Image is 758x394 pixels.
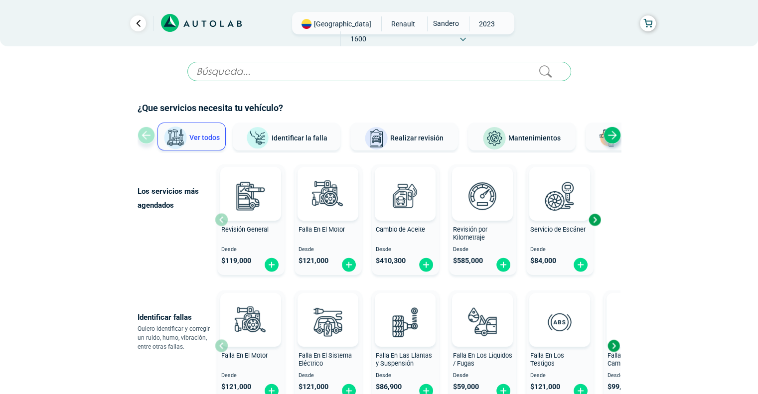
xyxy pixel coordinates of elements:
div: Next slide [587,212,602,227]
p: Quiero identificar y corregir un ruido, humo, vibración, entre otras fallas. [138,324,215,351]
img: fi_plus-circle2.svg [573,257,589,272]
div: Next slide [606,338,621,353]
span: 1600 [341,31,376,46]
button: Servicio de Escáner Desde $84,000 [526,164,594,275]
img: diagnostic_engine-v3.svg [229,300,273,344]
img: Mantenimientos [482,127,506,150]
span: SANDERO [428,16,463,30]
img: fi_plus-circle2.svg [418,257,434,272]
span: $ 121,000 [530,383,560,391]
img: fi_plus-circle2.svg [341,257,357,272]
a: Ir al paso anterior [130,15,146,31]
img: cambio_de_aceite-v3.svg [383,174,427,218]
span: Desde [221,247,281,253]
span: Falla En La Caja de Cambio [607,352,660,368]
img: escaner-v3.svg [538,174,582,218]
span: Desde [299,373,358,379]
span: Desde [376,373,435,379]
img: AD0BCuuxAAAAAElFTkSuQmCC [467,295,497,325]
img: AD0BCuuxAAAAAElFTkSuQmCC [545,169,575,199]
span: $ 121,000 [221,383,251,391]
span: $ 410,300 [376,257,406,265]
span: Cambio de Aceite [376,226,425,233]
span: $ 84,000 [530,257,556,265]
img: diagnostic_gota-de-sangre-v3.svg [460,300,504,344]
button: Ver todos [157,123,226,150]
div: Next slide [604,127,621,144]
span: Falla En El Sistema Eléctrico [299,352,352,368]
img: diagnostic_bombilla-v3.svg [306,300,350,344]
img: AD0BCuuxAAAAAElFTkSuQmCC [545,295,575,325]
span: Falla En El Motor [221,352,268,359]
span: Desde [530,247,590,253]
span: Desde [607,373,667,379]
img: Ver todos [163,126,187,150]
img: AD0BCuuxAAAAAElFTkSuQmCC [313,295,343,325]
span: $ 99,000 [607,383,633,391]
span: Servicio de Escáner [530,226,586,233]
span: [GEOGRAPHIC_DATA] [314,19,371,29]
span: Desde [221,373,281,379]
span: Desde [299,247,358,253]
p: Los servicios más agendados [138,184,215,212]
span: Ver todos [189,133,220,141]
button: Mantenimientos [468,123,576,150]
img: AD0BCuuxAAAAAElFTkSuQmCC [467,169,497,199]
img: fi_plus-circle2.svg [495,257,511,272]
input: Búsqueda... [187,62,571,81]
img: AD0BCuuxAAAAAElFTkSuQmCC [390,169,420,199]
span: $ 59,000 [453,383,479,391]
span: $ 121,000 [299,383,328,391]
span: Falla En Los Liquidos / Fugas [453,352,512,368]
button: Realizar revisión [350,123,458,150]
span: Desde [453,247,512,253]
span: $ 121,000 [299,257,328,265]
img: AD0BCuuxAAAAAElFTkSuQmCC [236,295,266,325]
span: Falla En Los Testigos [530,352,564,368]
img: Latonería y Pintura [596,127,620,150]
span: 2023 [469,16,505,31]
img: fi_plus-circle2.svg [264,257,280,272]
button: Revisión por Kilometraje Desde $585,000 [449,164,516,275]
span: Desde [530,373,590,379]
img: revision_general-v3.svg [229,174,273,218]
img: diagnostic_engine-v3.svg [306,174,350,218]
img: Identificar la falla [246,127,270,150]
button: Falla En El Motor Desde $121,000 [295,164,362,275]
button: Identificar la falla [233,123,340,150]
img: diagnostic_caja-de-cambios-v3.svg [615,300,659,344]
span: Mantenimientos [508,134,561,142]
img: AD0BCuuxAAAAAElFTkSuQmCC [390,295,420,325]
img: AD0BCuuxAAAAAElFTkSuQmCC [236,169,266,199]
h2: ¿Que servicios necesita tu vehículo? [138,102,621,115]
img: diagnostic_diagnostic_abs-v3.svg [538,300,582,344]
span: Revisión por Kilometraje [453,226,487,242]
p: Identificar fallas [138,310,215,324]
button: Cambio de Aceite Desde $410,300 [372,164,439,275]
img: Realizar revisión [364,127,388,150]
button: Revisión General Desde $119,000 [217,164,285,275]
span: $ 585,000 [453,257,483,265]
span: RENAULT [386,16,421,31]
span: $ 119,000 [221,257,251,265]
span: Falla En El Motor [299,226,345,233]
span: Falla En Las Llantas y Suspensión [376,352,432,368]
img: AD0BCuuxAAAAAElFTkSuQmCC [313,169,343,199]
img: revision_por_kilometraje-v3.svg [460,174,504,218]
span: Revisión General [221,226,269,233]
span: Desde [376,247,435,253]
span: Desde [453,373,512,379]
span: Identificar la falla [272,133,327,141]
span: $ 86,900 [376,383,402,391]
span: Realizar revisión [390,134,444,142]
img: diagnostic_suspension-v3.svg [383,300,427,344]
img: Flag of COLOMBIA [302,19,311,29]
